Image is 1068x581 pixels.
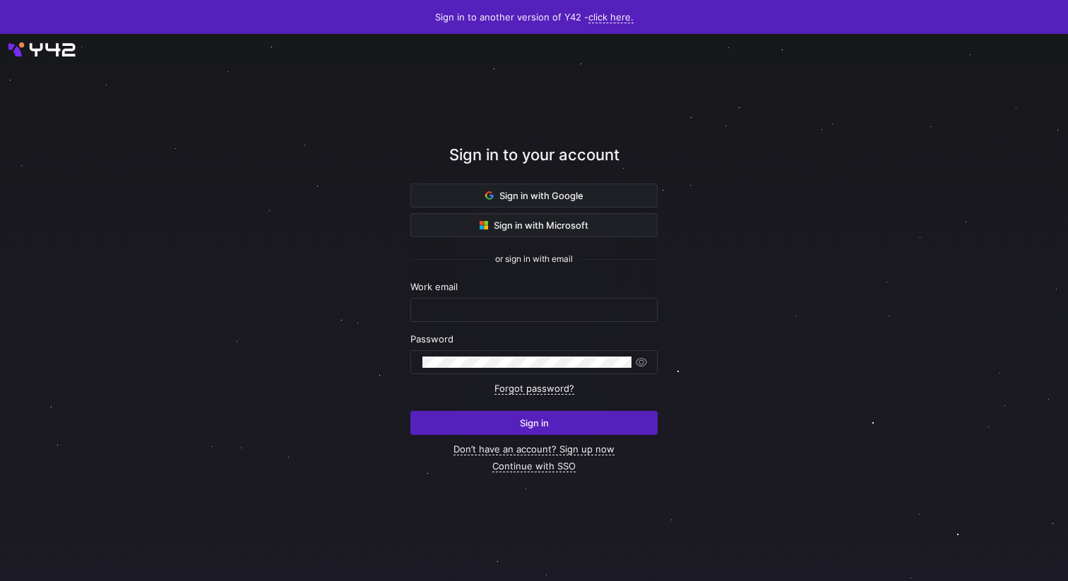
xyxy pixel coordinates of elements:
[520,417,549,429] span: Sign in
[495,254,573,264] span: or sign in with email
[453,443,615,455] a: Don’t have an account? Sign up now
[480,220,588,231] span: Sign in with Microsoft
[410,281,458,292] span: Work email
[410,184,658,208] button: Sign in with Google
[494,383,574,395] a: Forgot password?
[410,333,453,345] span: Password
[410,213,658,237] button: Sign in with Microsoft
[588,11,634,23] a: click here.
[410,143,658,184] div: Sign in to your account
[492,460,576,472] a: Continue with SSO
[410,411,658,435] button: Sign in
[485,190,583,201] span: Sign in with Google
